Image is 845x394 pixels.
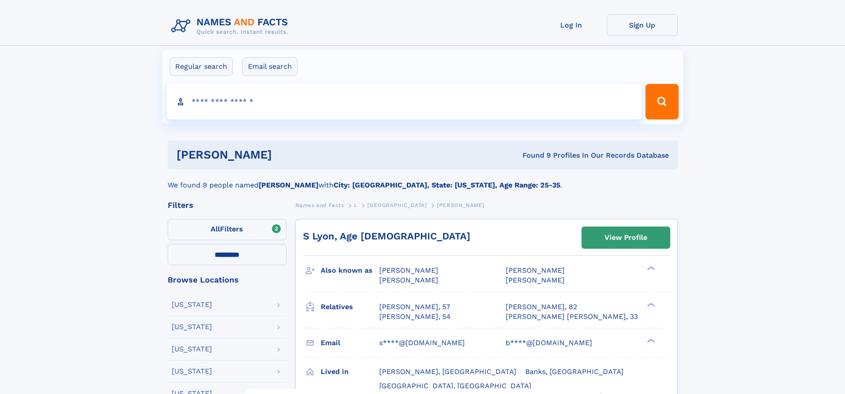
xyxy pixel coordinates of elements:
div: ❯ [645,302,656,307]
div: [US_STATE] [172,323,212,330]
img: Logo Names and Facts [168,14,295,38]
span: L [354,202,358,208]
button: Search Button [645,84,678,119]
div: [US_STATE] [172,301,212,308]
a: [PERSON_NAME], 57 [379,302,450,312]
div: View Profile [605,227,647,248]
label: Regular search [169,57,233,76]
span: [PERSON_NAME] [506,276,565,284]
span: [GEOGRAPHIC_DATA], [GEOGRAPHIC_DATA] [379,382,531,390]
input: search input [167,84,642,119]
a: [GEOGRAPHIC_DATA] [367,199,427,211]
span: [GEOGRAPHIC_DATA] [367,202,427,208]
span: [PERSON_NAME] [379,266,438,275]
h3: Lived in [321,364,379,379]
div: ❯ [645,266,656,271]
b: City: [GEOGRAPHIC_DATA], State: [US_STATE], Age Range: 25-35 [334,181,560,189]
div: [US_STATE] [172,346,212,353]
h3: Also known as [321,263,379,278]
div: Found 9 Profiles In Our Records Database [397,151,669,160]
div: Browse Locations [168,276,287,284]
h3: Email [321,335,379,350]
span: [PERSON_NAME] [506,266,565,275]
a: Names and Facts [295,199,344,211]
h3: Relatives [321,299,379,314]
div: We found 9 people named with . [168,169,678,191]
label: Email search [242,57,298,76]
a: L [354,199,358,211]
a: S Lyon, Age [DEMOGRAPHIC_DATA] [303,231,470,242]
span: Banks, [GEOGRAPHIC_DATA] [525,367,624,376]
label: Filters [168,219,287,240]
div: [US_STATE] [172,368,212,375]
span: All [211,225,220,233]
a: [PERSON_NAME], 54 [379,312,451,322]
span: [PERSON_NAME] [379,276,438,284]
a: [PERSON_NAME] [PERSON_NAME], 33 [506,312,638,322]
div: ❯ [645,338,656,343]
span: [PERSON_NAME], [GEOGRAPHIC_DATA] [379,367,516,376]
h1: [PERSON_NAME] [177,149,397,160]
a: [PERSON_NAME], 82 [506,302,577,312]
a: View Profile [582,227,670,248]
span: [PERSON_NAME] [437,202,484,208]
b: [PERSON_NAME] [259,181,318,189]
a: Log In [536,14,607,36]
a: Sign Up [607,14,678,36]
div: Filters [168,201,287,209]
